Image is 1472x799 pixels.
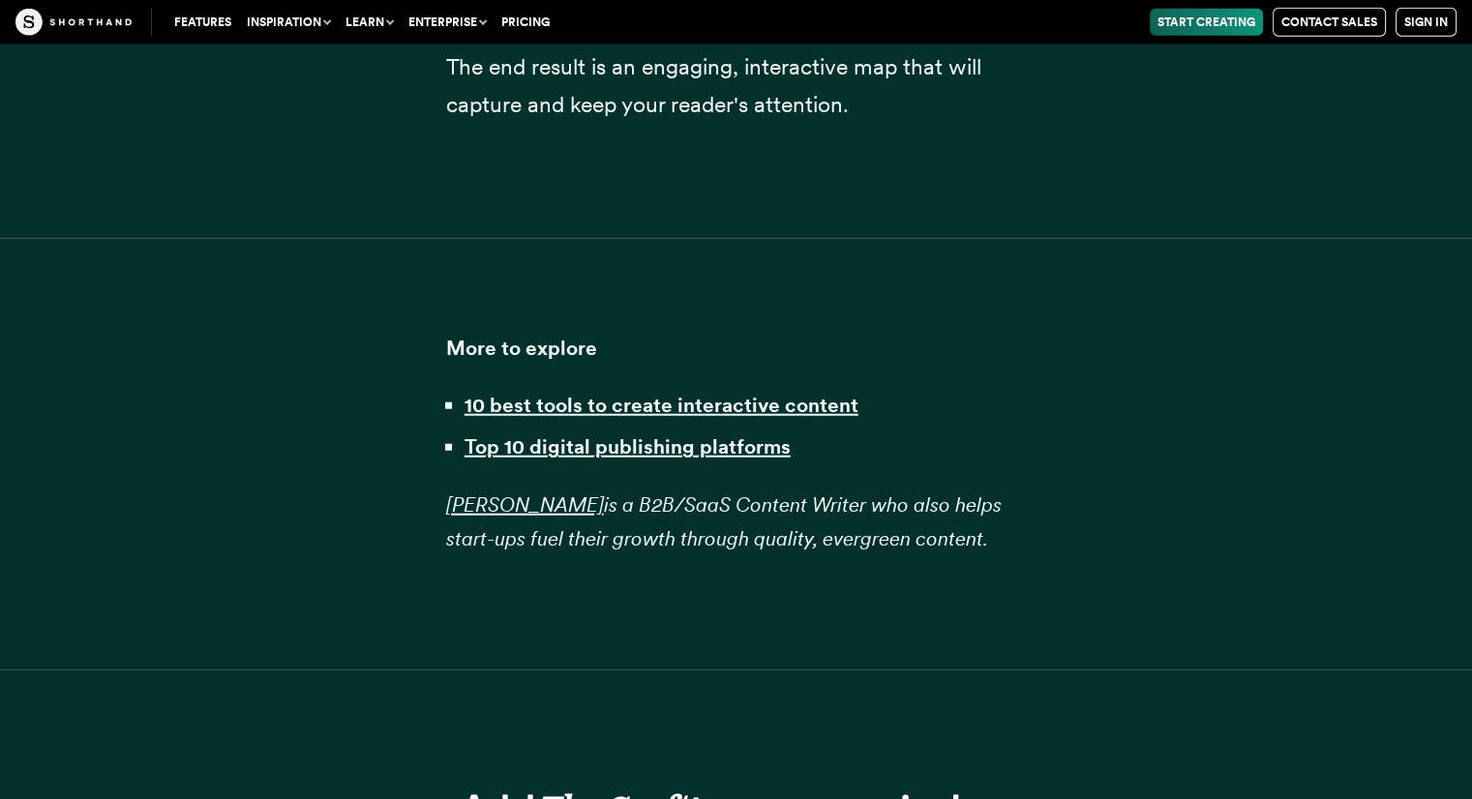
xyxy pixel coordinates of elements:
[166,9,239,36] a: Features
[446,53,981,118] span: The end result is an engaging, interactive map that will capture and keep your reader's attention.
[401,9,494,36] button: Enterprise
[446,492,1002,550] em: is a B2B/SaaS Content Writer who also helps start-ups fuel their growth through quality, evergree...
[465,393,858,417] a: 10 best tools to create interactive content
[15,9,132,36] img: The Craft
[494,9,557,36] a: Pricing
[446,336,597,360] strong: More to explore
[239,9,338,36] button: Inspiration
[465,434,791,459] a: Top 10 digital publishing platforms
[338,9,401,36] button: Learn
[446,492,604,517] a: [PERSON_NAME]
[1273,8,1386,37] a: Contact Sales
[1150,9,1263,36] a: Start Creating
[1396,8,1457,37] a: Sign in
